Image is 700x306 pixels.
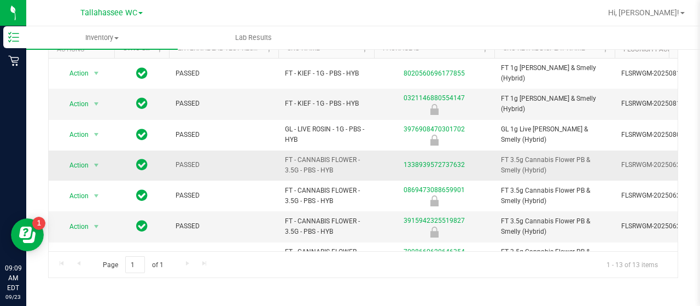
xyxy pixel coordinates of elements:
[501,94,608,114] span: FT 1g [PERSON_NAME] & Smelly (Hybrid)
[60,127,89,142] span: Action
[136,218,148,234] span: In Sync
[176,99,272,109] span: PASSED
[8,55,19,66] inline-svg: Retail
[285,216,367,237] span: FT - CANNABIS FLOWER - 3.5G - PBS - HYB
[404,94,465,102] a: 0321146880554147
[372,227,496,238] div: Newly Received
[90,188,103,204] span: select
[285,124,367,145] span: GL - LIVE ROSIN - 1G - PBS - HYB
[136,96,148,111] span: In Sync
[94,256,172,273] span: Page of 1
[125,256,145,273] input: 1
[372,195,496,206] div: Newly Received
[501,216,608,237] span: FT 3.5g Cannabis Flower PB & Smelly (Hybrid)
[372,135,496,146] div: Newly Received
[26,26,178,49] a: Inventory
[136,188,148,203] span: In Sync
[501,247,608,268] span: FT 3.5g Cannabis Flower PB & Smelly (Hybrid)
[285,186,367,206] span: FT - CANNABIS FLOWER - 3.5G - PBS - HYB
[90,66,103,81] span: select
[90,127,103,142] span: select
[404,70,465,77] a: 8020560696177855
[5,293,21,301] p: 09/23
[176,221,272,232] span: PASSED
[60,250,89,265] span: Action
[90,96,103,112] span: select
[136,157,148,172] span: In Sync
[285,155,367,176] span: FT - CANNABIS FLOWER - 3.5G - PBS - HYB
[404,186,465,194] a: 0869473088659901
[60,219,89,234] span: Action
[32,217,45,230] iframe: Resource center unread badge
[501,124,608,145] span: GL 1g Live [PERSON_NAME] & Smelly (Hybrid)
[136,127,148,142] span: In Sync
[404,217,465,224] a: 3915942325519827
[285,68,367,79] span: FT - KIEF - 1G - PBS - HYB
[608,8,679,17] span: Hi, [PERSON_NAME]!
[5,263,21,293] p: 09:09 AM EDT
[404,125,465,133] a: 3976908470301702
[372,104,496,115] div: Newly Received
[60,66,89,81] span: Action
[90,250,103,265] span: select
[501,155,608,176] span: FT 3.5g Cannabis Flower PB & Smelly (Hybrid)
[598,256,667,273] span: 1 - 13 of 13 items
[136,250,148,265] span: In Sync
[176,130,272,140] span: PASSED
[404,161,465,169] a: 1338939572737632
[285,99,367,109] span: FT - KIEF - 1G - PBS - HYB
[136,66,148,81] span: In Sync
[501,186,608,206] span: FT 3.5g Cannabis Flower PB & Smelly (Hybrid)
[80,8,137,18] span: Tallahassee WC
[501,63,608,84] span: FT 1g [PERSON_NAME] & Smelly (Hybrid)
[220,33,287,43] span: Lab Results
[60,96,89,112] span: Action
[176,68,272,79] span: PASSED
[178,26,329,49] a: Lab Results
[8,32,19,43] inline-svg: Inventory
[60,158,89,173] span: Action
[176,160,272,170] span: PASSED
[60,188,89,204] span: Action
[404,248,465,256] a: 7098660620646354
[285,247,367,268] span: FT - CANNABIS FLOWER - 3.5G - PBS - HYB
[11,218,44,251] iframe: Resource center
[26,33,178,43] span: Inventory
[90,219,103,234] span: select
[176,190,272,201] span: PASSED
[90,158,103,173] span: select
